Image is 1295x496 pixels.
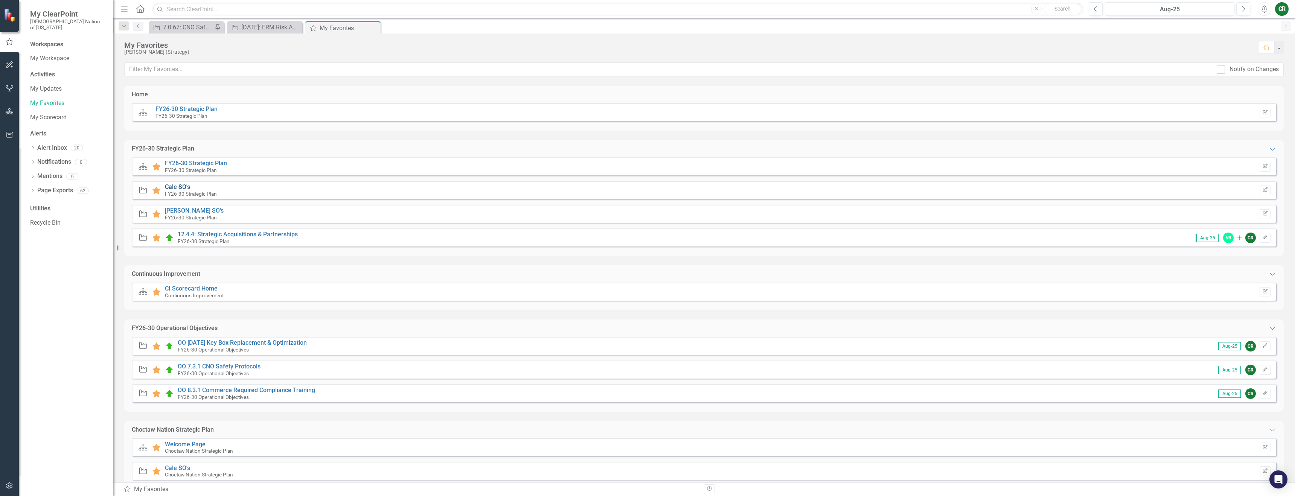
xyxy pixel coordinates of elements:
a: Cale SO's [165,464,190,472]
a: My Scorecard [30,113,105,122]
a: FY26-30 Strategic Plan [155,105,218,113]
span: My ClearPoint [30,9,105,18]
div: Workspaces [30,40,63,49]
a: FY26-30 Strategic Plan [165,160,227,167]
span: Aug-25 [1218,342,1241,350]
button: CR [1275,2,1289,16]
img: ClearPoint Strategy [4,9,17,22]
a: CI Scorecard Home [165,285,218,292]
div: Aug-25 [1108,5,1232,14]
div: CR [1245,341,1256,351]
span: Aug-25 [1218,366,1241,374]
small: FY26-30 Strategic Plan [155,113,207,119]
small: FY26-30 Strategic Plan [178,238,230,244]
small: FY26-30 Operational Objectives [178,347,249,353]
img: On Target [165,233,174,242]
a: Alert Inbox [37,144,67,152]
div: 7.0.67: CNO Safety Protocols [163,23,213,32]
a: My Workspace [30,54,105,63]
small: FY26-30 Strategic Plan [165,191,217,197]
button: Set Home Page [1260,108,1271,117]
div: 0 [75,159,87,165]
a: Page Exports [37,186,73,195]
small: FY26-30 Strategic Plan [165,167,217,173]
button: Search [1044,4,1081,14]
div: Utilities [30,204,105,213]
a: Mentions [37,172,62,181]
a: 7.0.67: CNO Safety Protocols [151,23,213,32]
div: [PERSON_NAME] (Strategy) [124,49,1251,55]
div: CR [1245,365,1256,375]
small: Choctaw Nation Strategic Plan [165,472,233,478]
div: My Favorites [123,485,698,494]
div: Activities [30,70,105,79]
a: OO [DATE] Key Box Replacement & Optimization [178,339,307,346]
a: [DATE]: ERM Risk Assessment [229,23,300,32]
a: My Favorites [30,99,105,108]
a: Recycle Bin [30,219,105,227]
small: FY26-30 Strategic Plan [165,215,217,221]
span: Aug-25 [1196,234,1219,242]
span: Aug-25 [1218,389,1241,398]
small: Choctaw Nation Strategic Plan [165,448,233,454]
div: Notify on Changes [1229,65,1279,74]
div: Open Intercom Messenger [1269,470,1287,488]
div: Alerts [30,129,105,138]
img: On Target [165,342,174,351]
div: Continuous Improvement [132,270,200,278]
div: Choctaw Nation Strategic Plan [132,426,214,434]
div: 0 [66,173,78,180]
button: Aug-25 [1105,2,1234,16]
small: FY26-30 Operational Objectives [178,370,249,376]
small: [DEMOGRAPHIC_DATA] Nation of [US_STATE] [30,18,105,31]
a: Notifications [37,158,71,166]
div: VB [1223,233,1234,243]
a: [PERSON_NAME] SO's [165,207,224,214]
a: My Updates [30,85,105,93]
a: OO 8.3.1 Commerce Required Compliance Training [178,386,315,394]
input: Search ClearPoint... [152,3,1083,16]
div: CR [1245,233,1256,243]
img: On Target [165,389,174,398]
div: Home [132,90,148,99]
span: Search [1054,6,1071,12]
div: CR [1245,388,1256,399]
div: FY26-30 Strategic Plan [132,145,194,153]
a: OO 7.3.1 CNO Safety Protocols [178,363,261,370]
small: FY26-30 Operational Objectives [178,394,249,400]
input: Filter My Favorites... [124,62,1212,76]
a: 12.4.4: Strategic Acquisitions & Partnerships [178,231,298,238]
img: On Target [165,365,174,374]
div: 20 [71,145,83,151]
div: My Favorites [124,41,1251,49]
div: FY26-30 Operational Objectives [132,324,218,333]
a: Cale SO's [165,183,190,190]
div: [DATE]: ERM Risk Assessment [241,23,300,32]
div: 62 [77,187,89,194]
div: My Favorites [320,23,379,33]
a: Welcome Page [165,441,206,448]
small: Continuous Improvement [165,292,224,298]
